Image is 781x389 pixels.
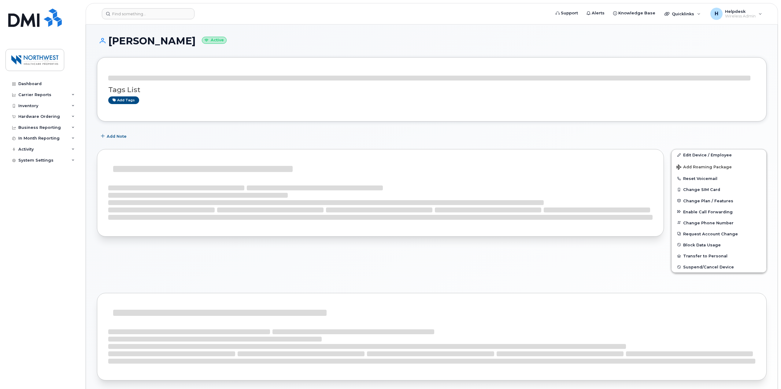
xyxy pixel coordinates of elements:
button: Enable Call Forwarding [672,206,766,217]
button: Reset Voicemail [672,173,766,184]
button: Change SIM Card [672,184,766,195]
span: Enable Call Forwarding [683,209,733,214]
button: Request Account Change [672,228,766,239]
span: Change Plan / Features [683,198,733,203]
button: Add Roaming Package [672,160,766,173]
button: Suspend/Cancel Device [672,261,766,272]
button: Add Note [97,131,132,142]
button: Change Phone Number [672,217,766,228]
span: Add Roaming Package [676,165,732,170]
a: Add tags [108,96,139,104]
small: Active [202,37,227,44]
button: Transfer to Personal [672,250,766,261]
span: Add Note [107,133,127,139]
span: Suspend/Cancel Device [683,265,734,269]
h3: Tags List [108,86,755,94]
button: Block Data Usage [672,239,766,250]
h1: [PERSON_NAME] [97,36,767,46]
a: Edit Device / Employee [672,149,766,160]
button: Change Plan / Features [672,195,766,206]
